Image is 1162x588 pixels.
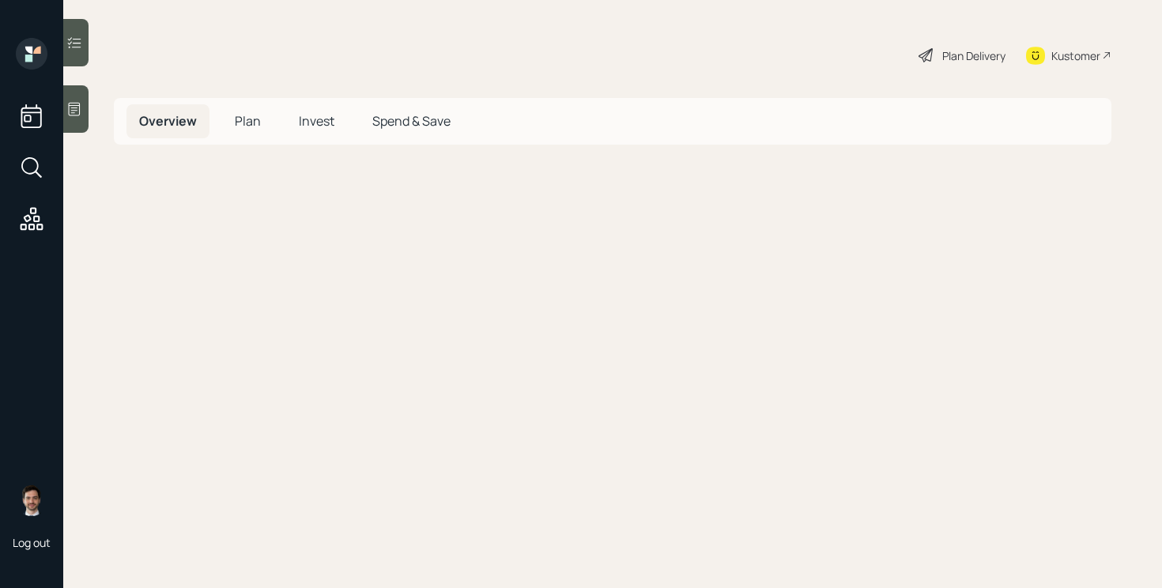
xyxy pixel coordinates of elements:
[13,535,51,550] div: Log out
[299,112,334,130] span: Invest
[1051,47,1100,64] div: Kustomer
[235,112,261,130] span: Plan
[372,112,451,130] span: Spend & Save
[942,47,1005,64] div: Plan Delivery
[16,484,47,516] img: jonah-coleman-headshot.png
[139,112,197,130] span: Overview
